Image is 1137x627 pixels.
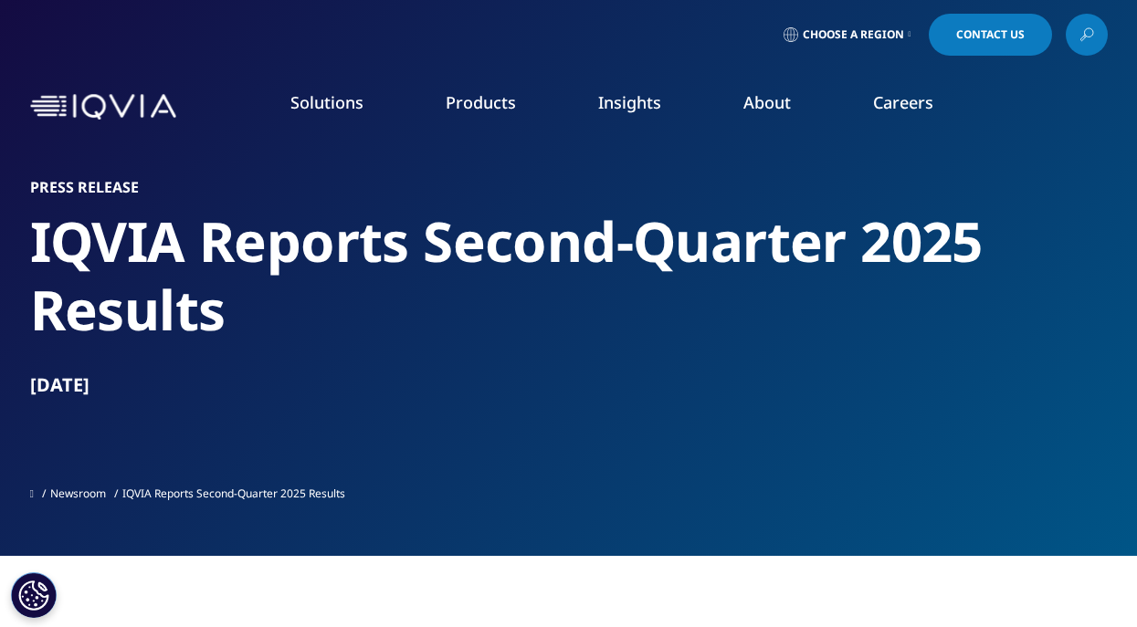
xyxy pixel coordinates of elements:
[929,14,1052,56] a: Contact Us
[122,486,345,501] span: IQVIA Reports Second-Quarter 2025 Results
[873,91,933,113] a: Careers
[50,486,106,501] a: Newsroom
[743,91,791,113] a: About
[30,372,1108,398] div: [DATE]
[956,29,1025,40] span: Contact Us
[11,572,57,618] button: Cookies Settings
[30,178,1108,196] h1: Press Release
[30,94,176,120] img: IQVIA Healthcare Information Technology and Pharma Clinical Research Company
[290,91,363,113] a: Solutions
[803,27,904,42] span: Choose a Region
[446,91,516,113] a: Products
[184,64,1108,150] nav: Primary
[598,91,661,113] a: Insights
[30,207,1108,344] h2: IQVIA Reports Second-Quarter 2025 Results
